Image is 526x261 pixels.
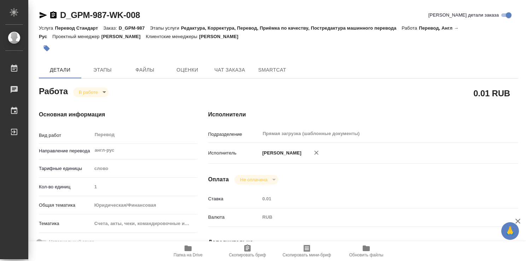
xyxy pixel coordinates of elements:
div: Счета, акты, чеки, командировочные и таможенные документы [92,218,198,230]
h4: Дополнительно [208,238,518,247]
p: Подразделение [208,131,260,138]
h4: Оплата [208,175,229,184]
input: Пустое поле [260,194,492,204]
p: Кол-во единиц [39,183,92,190]
p: Работа [402,25,419,31]
p: Этапы услуги [150,25,181,31]
p: Тематика [39,220,92,227]
button: Скопировать ссылку [49,11,58,19]
span: Этапы [86,66,119,74]
span: Детали [43,66,77,74]
p: Валюта [208,214,260,221]
p: D_GPM-987 [119,25,150,31]
div: RUB [260,211,492,223]
p: Клиентские менеджеры [146,34,199,39]
span: Оценки [170,66,204,74]
p: Редактура, Корректура, Перевод, Приёмка по качеству, Постредактура машинного перевода [181,25,402,31]
h4: Основная информация [39,110,180,119]
div: слово [92,163,198,175]
span: Скопировать бриф [229,253,266,257]
button: Скопировать мини-бриф [277,241,337,261]
h2: 0.01 RUB [473,87,510,99]
button: 🙏 [501,222,519,240]
button: Скопировать бриф [218,241,277,261]
p: Перевод Стандарт [55,25,103,31]
a: D_GPM-987-WK-008 [60,10,140,20]
button: Папка на Drive [158,241,218,261]
p: Общая тематика [39,202,92,209]
p: [PERSON_NAME] [101,34,146,39]
p: Исполнитель [208,150,260,157]
button: Скопировать ссылку для ЯМессенджера [39,11,47,19]
p: Тарифные единицы [39,165,92,172]
p: Заказ: [103,25,118,31]
h4: Исполнители [208,110,518,119]
span: SmartCat [255,66,289,74]
button: Удалить исполнителя [309,145,324,160]
span: Нотариальный заказ [49,238,94,245]
p: Проектный менеджер [52,34,101,39]
p: Услуга [39,25,55,31]
span: Файлы [128,66,162,74]
span: Скопировать мини-бриф [282,253,331,257]
button: Обновить файлы [337,241,396,261]
div: В работе [234,175,278,184]
div: В работе [73,87,109,97]
p: [PERSON_NAME] [199,34,244,39]
p: Направление перевода [39,147,92,154]
button: Добавить тэг [39,41,54,56]
input: Пустое поле [92,182,198,192]
h2: Работа [39,84,68,97]
span: Обновить файлы [349,253,384,257]
button: В работе [77,89,100,95]
p: Вид работ [39,132,92,139]
span: Чат заказа [213,66,247,74]
div: Юридическая/Финансовая [92,199,198,211]
button: Не оплачена [238,177,269,183]
p: Ставка [208,195,260,202]
span: Папка на Drive [174,253,203,257]
span: 🙏 [504,224,516,238]
span: [PERSON_NAME] детали заказа [428,12,499,19]
p: [PERSON_NAME] [260,150,302,157]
